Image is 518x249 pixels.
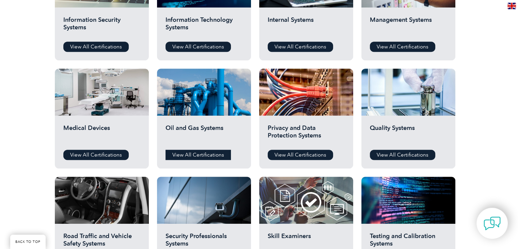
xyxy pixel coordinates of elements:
h2: Internal Systems [268,16,345,36]
a: View All Certifications [63,42,129,52]
a: View All Certifications [268,150,333,160]
h2: Information Technology Systems [166,16,242,36]
h2: Privacy and Data Protection Systems [268,124,345,145]
img: en [507,3,516,9]
a: View All Certifications [268,42,333,52]
h2: Oil and Gas Systems [166,124,242,145]
h2: Information Security Systems [63,16,140,36]
a: View All Certifications [63,150,129,160]
a: View All Certifications [370,150,435,160]
a: View All Certifications [370,42,435,52]
h2: Medical Devices [63,124,140,145]
a: BACK TO TOP [10,235,46,249]
img: contact-chat.png [484,215,501,232]
a: View All Certifications [166,42,231,52]
a: View All Certifications [166,150,231,160]
h2: Quality Systems [370,124,447,145]
h2: Management Systems [370,16,447,36]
